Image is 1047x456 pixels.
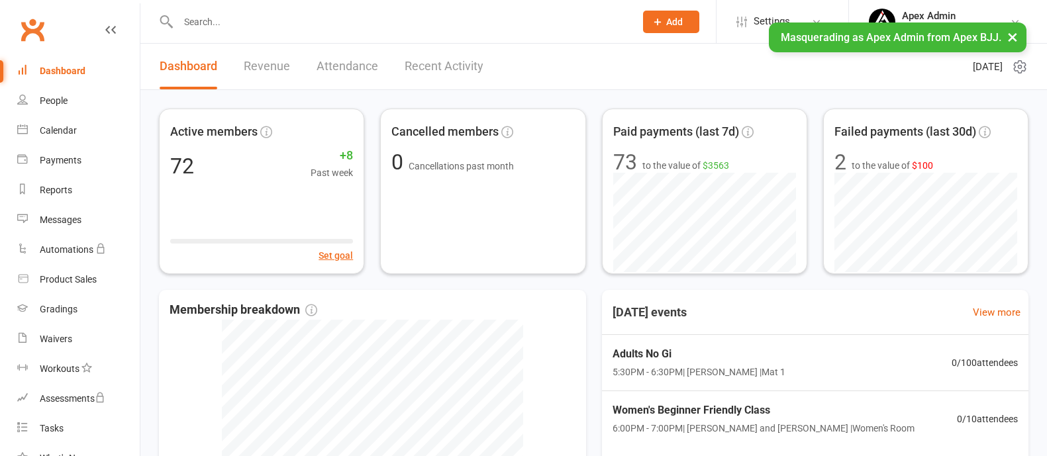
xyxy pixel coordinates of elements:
a: Payments [17,146,140,175]
div: 72 [170,156,194,177]
span: Paid payments (last 7d) [613,122,739,142]
a: Waivers [17,324,140,354]
div: Apex BJJ [902,22,956,34]
a: Recent Activity [405,44,483,89]
span: Cancellations past month [409,161,514,171]
a: Workouts [17,354,140,384]
a: Product Sales [17,265,140,295]
a: Dashboard [160,44,217,89]
div: Dashboard [40,66,85,76]
div: Apex Admin [902,10,956,22]
span: 5:30PM - 6:30PM | [PERSON_NAME] | Mat 1 [613,365,785,379]
a: View more [973,304,1021,320]
a: Reports [17,175,140,205]
div: 2 [834,152,846,173]
a: Messages [17,205,140,235]
button: Add [643,11,699,33]
span: Active members [170,122,258,142]
div: People [40,95,68,106]
span: Adults No Gi [613,345,785,363]
span: to the value of [852,158,933,173]
span: 0 / 100 attendees [952,355,1018,370]
span: 0 [391,150,409,175]
span: 6:00PM - 7:00PM | [PERSON_NAME] and [PERSON_NAME] | Women's Room [613,421,915,435]
span: +8 [311,146,353,165]
span: Settings [754,7,790,36]
span: Failed payments (last 30d) [834,122,976,142]
h3: [DATE] events [602,300,697,324]
div: Product Sales [40,274,97,285]
div: Gradings [40,304,77,314]
span: $100 [912,160,933,171]
span: Membership breakdown [170,300,317,320]
a: Calendar [17,116,140,146]
span: Women's Beginner Friendly Class [613,402,915,419]
div: Automations [40,244,93,255]
a: Dashboard [17,56,140,86]
a: Automations [17,235,140,265]
div: Assessments [40,393,105,404]
a: Tasks [17,414,140,443]
div: Workouts [40,363,79,374]
a: Attendance [317,44,378,89]
div: Calendar [40,125,77,136]
span: $3563 [703,160,729,171]
span: Cancelled members [391,122,499,142]
a: Assessments [17,384,140,414]
button: × [1001,23,1024,51]
div: Messages [40,214,81,225]
a: Clubworx [16,13,49,46]
span: Past week [311,165,353,180]
span: [DATE] [973,59,1003,75]
span: to the value of [642,158,729,173]
button: Set goal [319,248,353,263]
div: Waivers [40,334,72,344]
a: People [17,86,140,116]
div: 73 [613,152,637,173]
input: Search... [174,13,626,31]
img: thumb_image1745496852.png [869,9,895,35]
span: Add [666,17,683,27]
div: Reports [40,185,72,195]
div: Payments [40,155,81,165]
span: 0 / 10 attendees [957,412,1018,426]
a: Revenue [244,44,290,89]
div: Tasks [40,423,64,433]
span: Masquerading as Apex Admin from Apex BJJ. [781,31,1001,44]
a: Gradings [17,295,140,324]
